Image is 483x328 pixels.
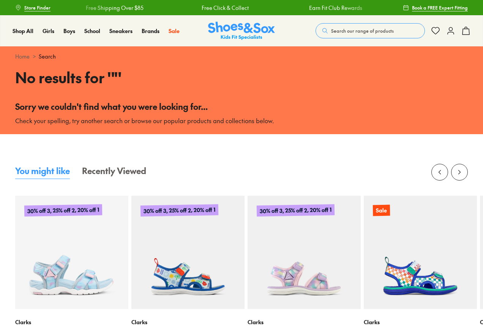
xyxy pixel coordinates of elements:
[43,27,54,35] a: Girls
[131,318,245,326] p: Clarks
[373,205,390,216] p: Sale
[169,27,180,35] a: Sale
[15,52,468,60] div: >
[140,204,218,217] p: 30% off 3, 25% off 2, 20% off 1
[403,1,468,14] a: Book a FREE Expert Fitting
[109,27,133,35] a: Sneakers
[24,4,51,11] span: Store Finder
[202,4,249,12] a: Free Click & Collect
[15,196,128,309] a: 30% off 3, 25% off 2, 20% off 1
[13,27,33,35] a: Shop All
[15,100,468,113] p: Sorry we couldn't find what you were looking for...
[309,4,362,12] a: Earn Fit Club Rewards
[248,196,361,309] a: 30% off 3, 25% off 2, 20% off 1
[208,22,275,40] img: SNS_Logo_Responsive.svg
[364,196,477,309] a: Sale
[15,52,30,60] a: Home
[15,318,128,326] p: Clarks
[84,27,100,35] a: School
[15,165,70,179] button: You might like
[15,116,468,125] p: Check your spelling, try another search or browse our popular products and collections below.
[412,4,468,11] span: Book a FREE Expert Fitting
[208,22,275,40] a: Shoes & Sox
[82,165,146,179] button: Recently Viewed
[131,196,245,309] a: 30% off 3, 25% off 2, 20% off 1
[364,318,477,326] p: Clarks
[63,27,75,35] a: Boys
[15,67,468,88] h1: No results for " "
[86,4,144,12] a: Free Shipping Over $85
[15,1,51,14] a: Store Finder
[316,23,425,38] button: Search our range of products
[24,204,102,217] p: 30% off 3, 25% off 2, 20% off 1
[331,27,394,34] span: Search our range of products
[257,204,335,217] p: 30% off 3, 25% off 2, 20% off 1
[142,27,159,35] a: Brands
[39,52,56,60] span: Search
[248,318,361,326] p: Clarks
